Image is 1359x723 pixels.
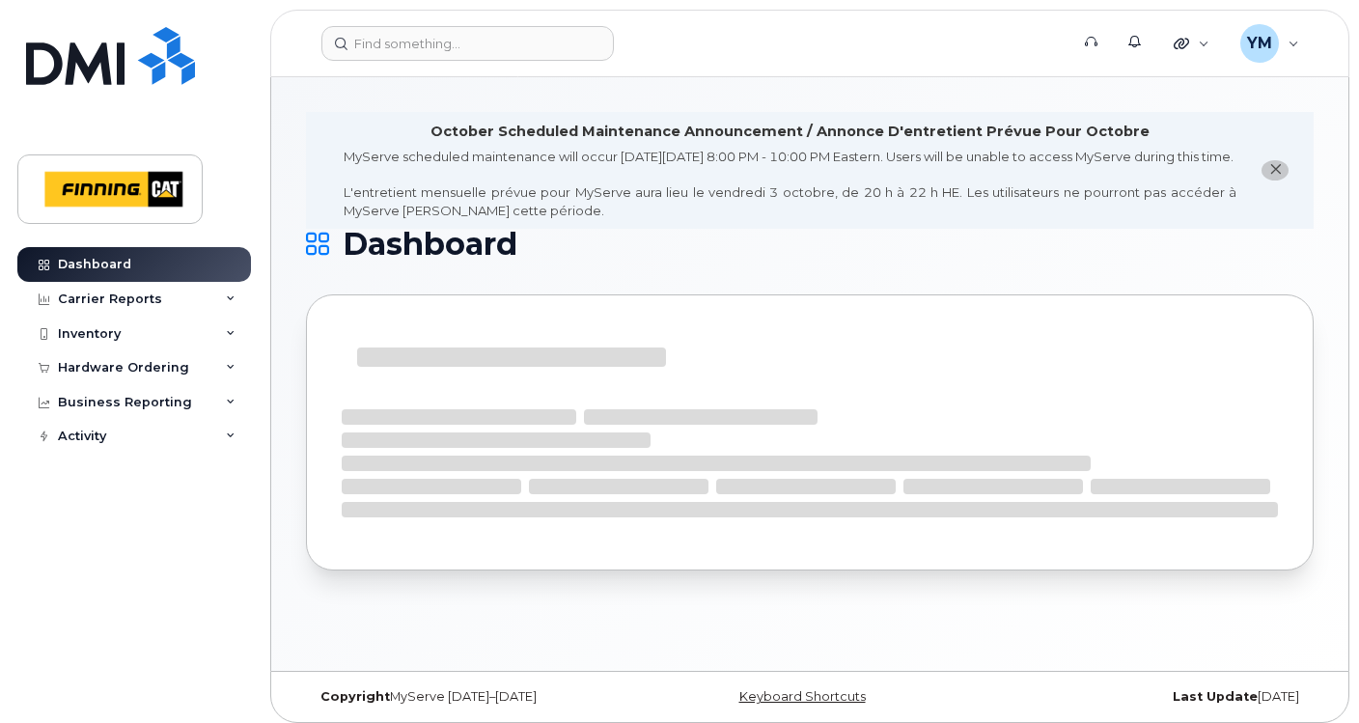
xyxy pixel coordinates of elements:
button: close notification [1262,160,1289,181]
strong: Last Update [1173,689,1258,704]
a: Keyboard Shortcuts [739,689,866,704]
div: October Scheduled Maintenance Announcement / Annonce D'entretient Prévue Pour Octobre [430,122,1150,142]
div: MyServe [DATE]–[DATE] [306,689,642,705]
strong: Copyright [320,689,390,704]
div: [DATE] [978,689,1314,705]
span: Dashboard [343,230,517,259]
div: MyServe scheduled maintenance will occur [DATE][DATE] 8:00 PM - 10:00 PM Eastern. Users will be u... [344,148,1236,219]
